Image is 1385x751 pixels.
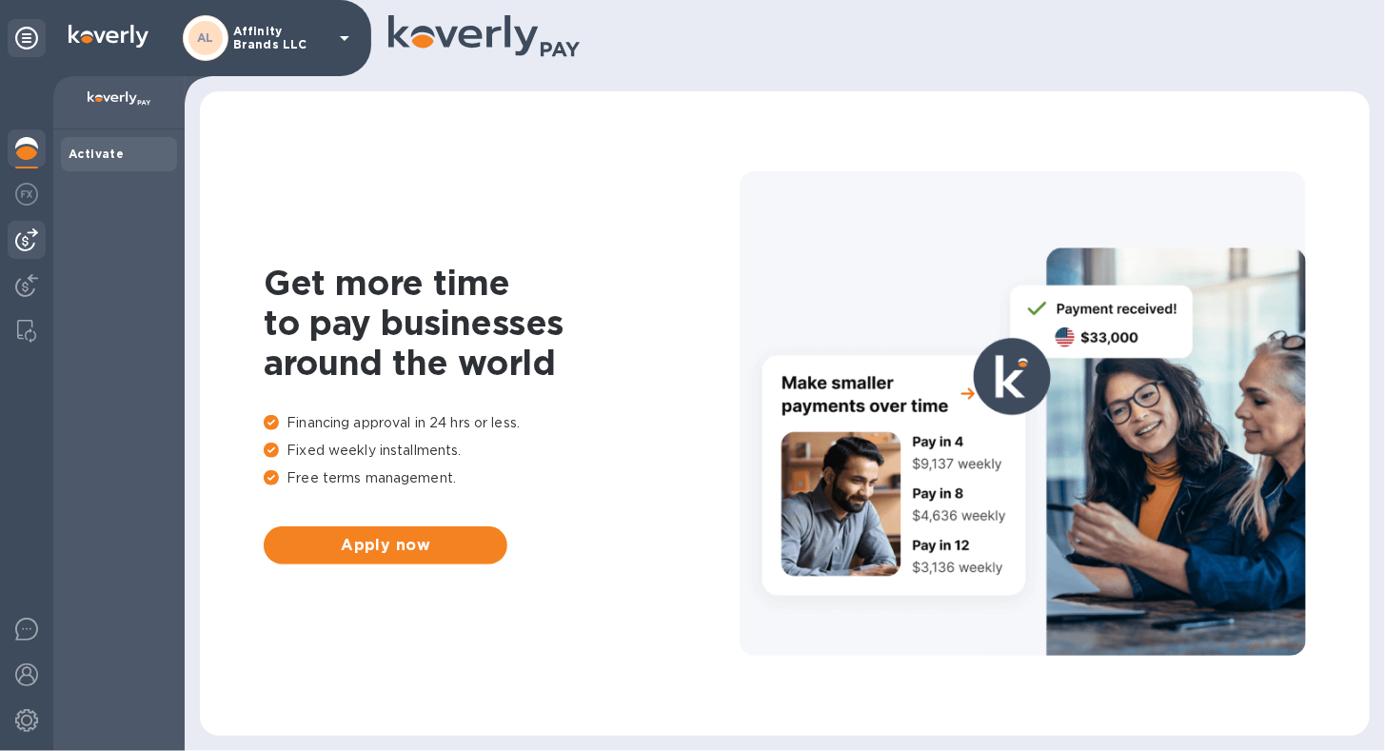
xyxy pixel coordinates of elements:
p: Affinity Brands LLC [233,25,328,51]
p: Fixed weekly installments. [264,441,740,461]
h1: Get more time to pay businesses around the world [264,263,740,383]
div: Unpin categories [8,19,46,57]
span: Apply now [279,534,492,557]
img: Logo [69,25,148,48]
button: Apply now [264,526,507,564]
b: AL [197,30,214,45]
b: Activate [69,147,124,161]
p: Free terms management. [264,468,740,488]
p: Financing approval in 24 hrs or less. [264,413,740,433]
img: Foreign exchange [15,183,38,206]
